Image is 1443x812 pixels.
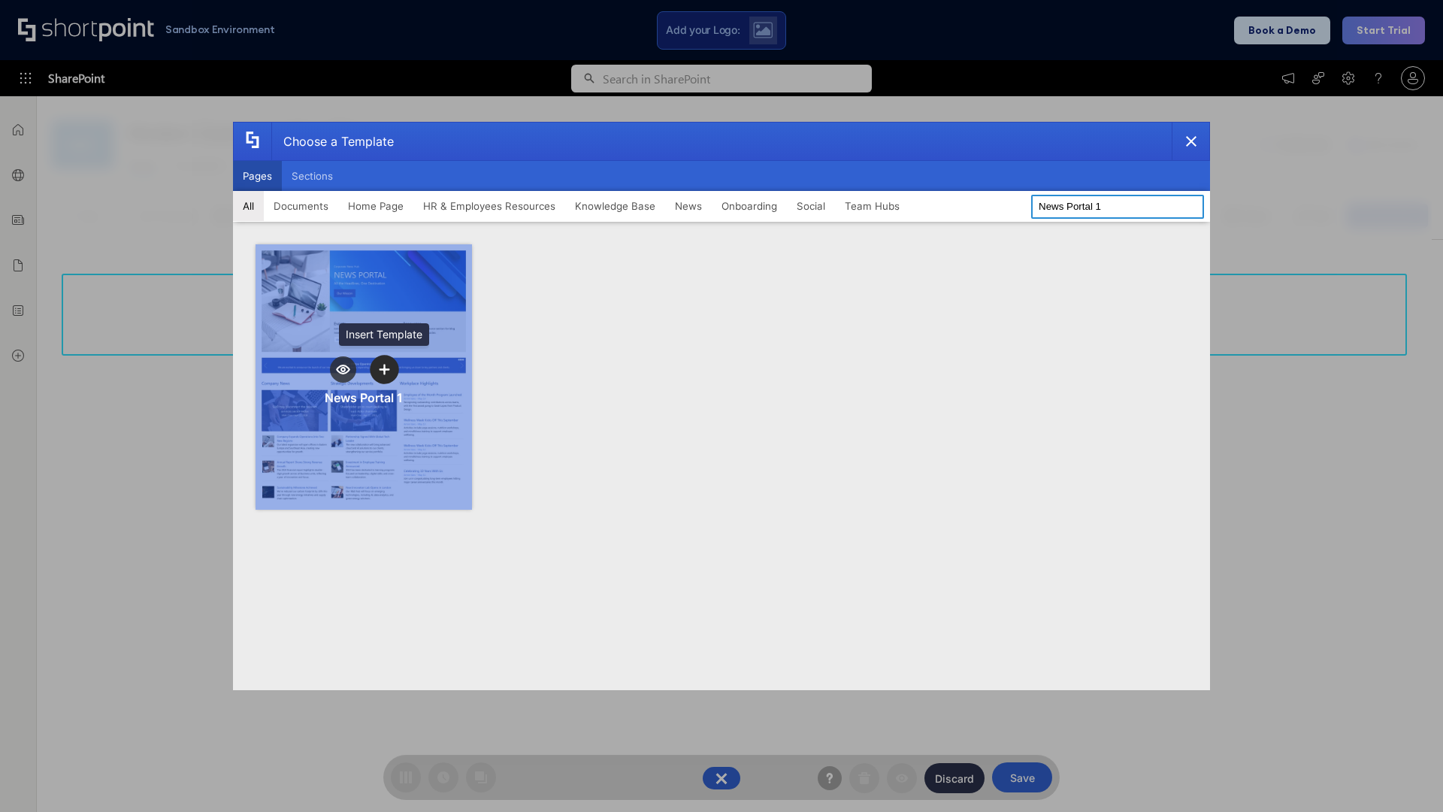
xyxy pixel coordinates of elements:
[835,191,909,221] button: Team Hubs
[787,191,835,221] button: Social
[413,191,565,221] button: HR & Employees Resources
[282,161,343,191] button: Sections
[233,161,282,191] button: Pages
[712,191,787,221] button: Onboarding
[665,191,712,221] button: News
[1031,195,1204,219] input: Search
[1368,740,1443,812] iframe: Chat Widget
[338,191,413,221] button: Home Page
[325,390,403,405] div: News Portal 1
[233,122,1210,690] div: template selector
[271,123,394,160] div: Choose a Template
[233,191,264,221] button: All
[264,191,338,221] button: Documents
[565,191,665,221] button: Knowledge Base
